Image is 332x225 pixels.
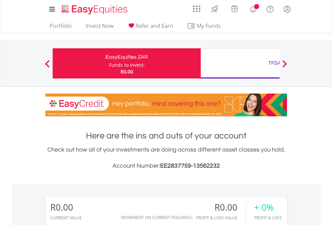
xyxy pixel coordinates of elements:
a: FAQ's and Support [262,2,279,15]
span: R0.00 [121,68,133,75]
img: grid-menu-icon.svg [193,5,200,12]
div: Profit & Loss Value [196,216,246,220]
a: Home page [59,2,130,15]
img: thrive-v2.svg [209,3,220,14]
div: R0.00 [196,203,246,212]
div: Profit & Loss [254,216,282,220]
a: Portfolio [47,22,75,33]
span: Refer and Earn [136,22,173,30]
button: Next [278,63,291,70]
a: AppsGrid [189,2,205,12]
div: Movement on Current Holdings: [121,215,193,220]
button: Previous [41,63,54,70]
a: Notifications [244,2,262,15]
span: EE2837759-13562232 [160,163,220,169]
a: Vouchers [225,2,244,14]
div: + 0% [254,203,282,212]
a: Refer and Earn [125,22,176,33]
img: EasyCredit Promotion Banner [45,94,287,116]
span: My Funds [187,21,231,30]
h1: Here are the ins and outs of your account [45,130,287,142]
div: R0.00 [50,203,82,212]
img: EasyEquities_Logo.png [60,4,130,15]
h3: Account Number: [45,161,287,171]
div: CURRENT VALUE [50,216,82,220]
div: Check out how all of your investments are doing across different asset classes you hold. [45,145,287,171]
div: Funds to invest: [109,62,145,68]
img: vouchers-v2.svg [229,3,240,14]
div: EasyEquities ZAR [57,52,197,62]
a: Invest Now [83,22,116,33]
a: My Profile [279,2,296,16]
